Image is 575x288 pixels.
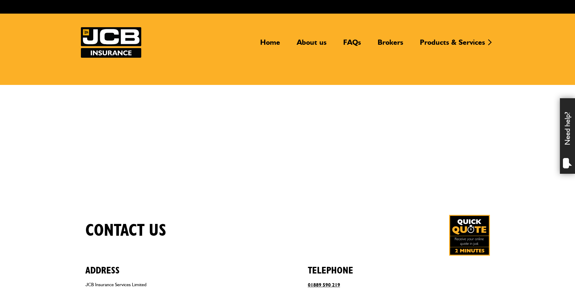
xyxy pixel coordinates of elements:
a: Brokers [373,38,408,52]
h1: Contact us [85,221,166,241]
a: 01889 590 219 [308,282,340,288]
img: Quick Quote [449,215,490,256]
h2: Address [85,256,267,276]
a: About us [292,38,331,52]
a: JCB Insurance Services [81,27,141,58]
a: Products & Services [415,38,490,52]
div: Need help? [560,98,575,174]
a: Get your insurance quote in just 2-minutes [449,215,490,256]
h2: Telephone [308,256,490,276]
img: JCB Insurance Services logo [81,27,141,58]
a: FAQs [339,38,366,52]
a: Home [256,38,285,52]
